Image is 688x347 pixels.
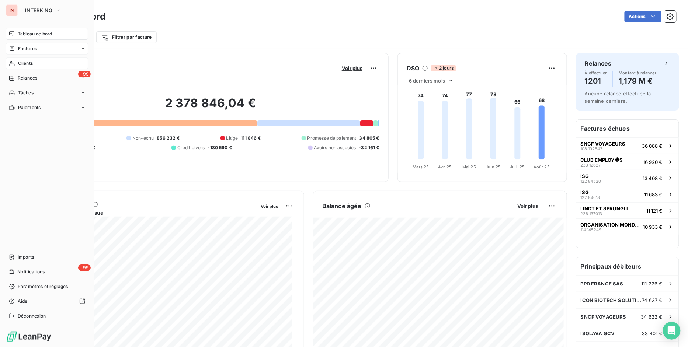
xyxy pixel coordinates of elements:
span: CLUB EMPLOY�S [581,157,623,163]
span: 114 145249 [581,228,602,232]
span: 11 121 € [647,208,663,214]
a: Paramètres et réglages [6,281,88,292]
span: Voir plus [342,65,362,71]
h4: 1,179 M € [619,75,657,87]
span: ISG [581,189,589,195]
h6: Factures échues [576,120,679,137]
a: Imports [6,251,88,263]
h6: Balance âgée [322,201,362,210]
span: Chiffre d'affaires mensuel [42,209,256,217]
button: Actions [625,11,661,22]
span: Clients [18,60,33,67]
h6: Relances [585,59,612,68]
span: PPD FRANCE SAS [581,281,623,287]
button: ISG122 8452013 408 € [576,170,679,186]
span: 122 84520 [581,179,601,183]
span: 13 408 € [643,175,663,181]
span: Voir plus [261,204,278,209]
span: 6 derniers mois [409,78,445,84]
span: Factures [18,45,37,52]
a: Factures [6,43,88,55]
button: Voir plus [515,203,540,209]
button: Filtrer par facture [96,31,157,43]
span: 34 805 € [359,135,379,141]
span: ISOLAVA GCV [581,330,615,336]
span: À effectuer [585,71,607,75]
span: Imports [18,254,34,260]
span: Voir plus [517,203,538,209]
span: 2 jours [431,65,456,71]
span: SNCF VOYAGEURS [581,314,626,320]
span: Tâches [18,90,34,96]
span: ISG [581,173,589,179]
div: IN [6,4,18,16]
span: Litige [226,135,238,141]
a: Clients [6,57,88,69]
button: CLUB EMPLOY�S233 1262716 920 € [576,154,679,170]
span: 11 683 € [644,192,663,197]
span: 33 401 € [642,330,663,336]
span: -180 590 € [208,144,232,151]
tspan: Août 25 [534,164,550,169]
span: ORGANISATION MONDIALE DE LA [DEMOGRAPHIC_DATA] [581,222,640,228]
button: Voir plus [340,65,365,71]
img: Logo LeanPay [6,331,52,343]
a: Aide [6,295,88,307]
span: 856 232 € [157,135,180,141]
a: +99Relances [6,72,88,84]
div: Open Intercom Messenger [663,322,681,340]
tspan: Juil. 25 [510,164,525,169]
span: Notifications [17,269,45,275]
h2: 2 378 846,04 € [42,96,379,118]
span: Avoirs non associés [314,144,356,151]
span: 74 637 € [642,297,663,303]
span: LINDT ET SPRUNGLI [581,206,628,211]
a: Tableau de bord [6,28,88,40]
tspan: Mars 25 [413,164,429,169]
span: 10 933 € [643,224,663,230]
span: SNCF VOYAGEURS [581,141,626,147]
span: Crédit divers [177,144,205,151]
button: Voir plus [258,203,280,209]
h6: Principaux débiteurs [576,257,679,275]
span: Paiements [18,104,41,111]
span: 111 226 € [642,281,663,287]
span: 108 102842 [581,147,603,151]
span: ICON BIOTECH SOLUTION [581,297,642,303]
span: INTERKING [25,7,52,13]
span: Non-échu [132,135,154,141]
h4: 1201 [585,75,607,87]
tspan: Avr. 25 [438,164,452,169]
button: ISG122 8461811 683 € [576,186,679,202]
span: -32 161 € [359,144,379,151]
span: Montant à relancer [619,71,657,75]
span: Relances [18,75,37,81]
h6: DSO [407,64,419,73]
button: LINDT ET SPRUNGLI226 13701311 121 € [576,202,679,218]
span: Aide [18,298,28,305]
button: ORGANISATION MONDIALE DE LA [DEMOGRAPHIC_DATA]114 14524910 933 € [576,218,679,235]
span: +99 [78,71,91,77]
span: Paramètres et réglages [18,283,68,290]
tspan: Juin 25 [486,164,501,169]
span: 111 846 € [241,135,261,141]
span: 122 84618 [581,195,600,200]
span: 233 12627 [581,163,601,167]
button: SNCF VOYAGEURS108 10284236 088 € [576,137,679,154]
span: Promesse de paiement [307,135,357,141]
span: +99 [78,264,91,271]
a: Paiements [6,102,88,113]
span: 36 088 € [642,143,663,149]
tspan: Mai 25 [462,164,476,169]
span: Tableau de bord [18,31,52,37]
span: Aucune relance effectuée la semaine dernière. [585,91,651,104]
span: 16 920 € [643,159,663,165]
span: Déconnexion [18,313,46,319]
span: 226 137013 [581,211,602,216]
span: 34 622 € [641,314,663,320]
a: Tâches [6,87,88,99]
